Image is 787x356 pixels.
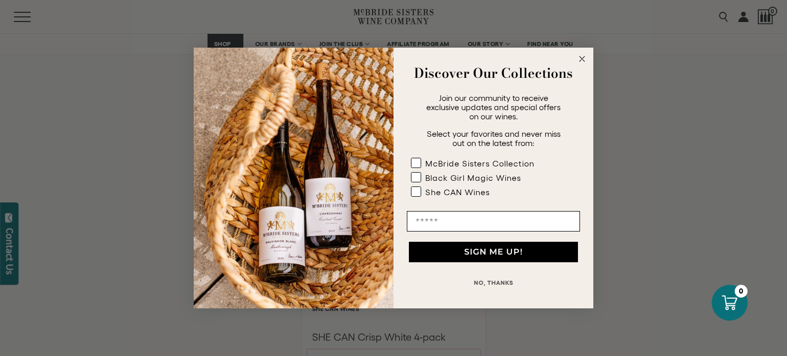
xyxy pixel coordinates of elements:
[414,63,573,83] strong: Discover Our Collections
[409,242,578,262] button: SIGN ME UP!
[735,285,748,298] div: 0
[425,173,521,182] div: Black Girl Magic Wines
[576,53,588,65] button: Close dialog
[407,273,580,293] button: NO, THANKS
[194,48,393,308] img: 42653730-7e35-4af7-a99d-12bf478283cf.jpeg
[427,129,561,148] span: Select your favorites and never miss out on the latest from:
[425,159,534,168] div: McBride Sisters Collection
[426,93,561,121] span: Join our community to receive exclusive updates and special offers on our wines.
[425,187,490,197] div: She CAN Wines
[407,211,580,232] input: Email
